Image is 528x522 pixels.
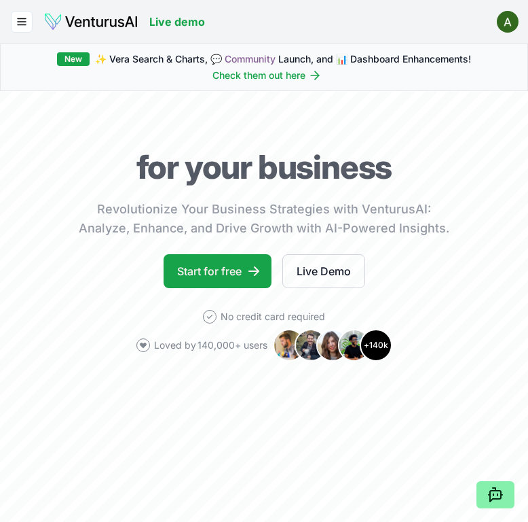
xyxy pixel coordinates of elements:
[338,329,371,362] img: Avatar 4
[95,52,471,66] span: ✨ Vera Search & Charts, 💬 Launch, and 📊 Dashboard Enhancements!
[164,254,271,288] a: Start for free
[43,12,138,31] img: logo
[273,329,305,362] img: Avatar 1
[316,329,349,362] img: Avatar 3
[282,254,365,288] a: Live Demo
[57,52,90,66] div: New
[225,53,276,65] a: Community
[212,69,322,82] a: Check them out here
[295,329,327,362] img: Avatar 2
[497,11,518,33] img: ACg8ocJ7KVQOdJaW3PdX8E65e2EZ92JzdNb9v8V4PtX_TGc3q-9WSg=s96-c
[149,14,205,30] a: Live demo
